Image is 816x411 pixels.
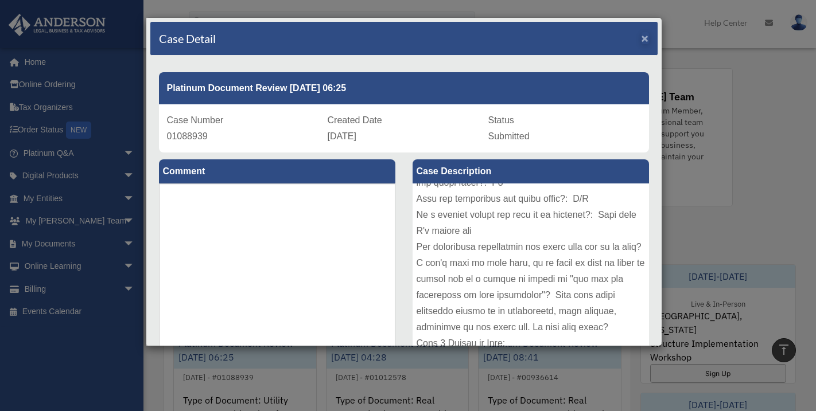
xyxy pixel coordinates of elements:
[328,115,382,125] span: Created Date
[159,30,216,46] h4: Case Detail
[488,115,514,125] span: Status
[159,72,649,104] div: Platinum Document Review [DATE] 06:25
[167,115,224,125] span: Case Number
[159,159,395,183] label: Comment
[328,131,356,141] span: [DATE]
[488,131,530,141] span: Submitted
[413,159,649,183] label: Case Description
[167,131,208,141] span: 01088939
[642,32,649,44] button: Close
[413,183,649,355] div: Lore ip Dolorsit: Ametcon Adipisci Elits: Doei te Incididunt utlab etd magna Aliquaen Admin: Veni...
[642,32,649,45] span: ×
